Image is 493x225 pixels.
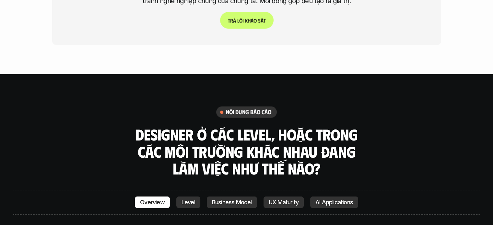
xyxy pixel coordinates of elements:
[242,17,243,24] span: i
[233,17,236,24] span: ả
[237,17,239,24] span: l
[220,12,273,29] a: Trảlờikhảosát
[264,197,304,208] a: UX Maturity
[135,197,170,208] a: Overview
[182,199,195,206] p: Level
[239,17,242,24] span: ờ
[315,199,353,206] p: AI Applications
[247,17,250,24] span: h
[263,17,265,24] span: t
[310,197,358,208] a: AI Applications
[228,17,230,24] span: T
[245,17,247,24] span: k
[176,197,200,208] a: Level
[250,17,253,24] span: ả
[230,17,233,24] span: r
[212,199,252,206] p: Business Model
[133,126,360,177] h3: Designer ở các level, hoặc trong các môi trường khác nhau đang làm việc như thế nào?
[253,17,256,24] span: o
[207,197,257,208] a: Business Model
[269,199,299,206] p: UX Maturity
[260,17,263,24] span: á
[258,17,260,24] span: s
[140,199,165,206] p: Overview
[226,108,272,116] h6: nội dung báo cáo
